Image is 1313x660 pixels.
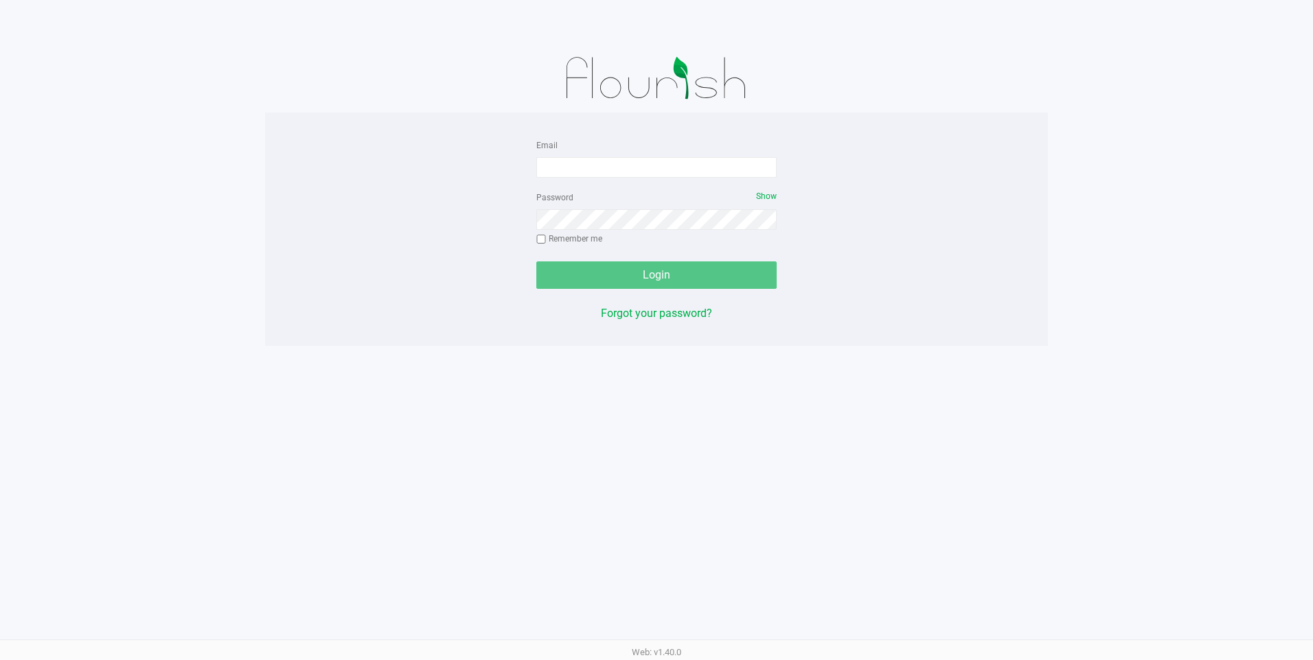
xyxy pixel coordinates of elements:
input: Remember me [536,235,546,244]
button: Forgot your password? [601,305,712,322]
span: Web: v1.40.0 [632,647,681,657]
label: Password [536,191,573,204]
span: Show [756,191,777,201]
label: Email [536,139,558,152]
label: Remember me [536,233,602,245]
